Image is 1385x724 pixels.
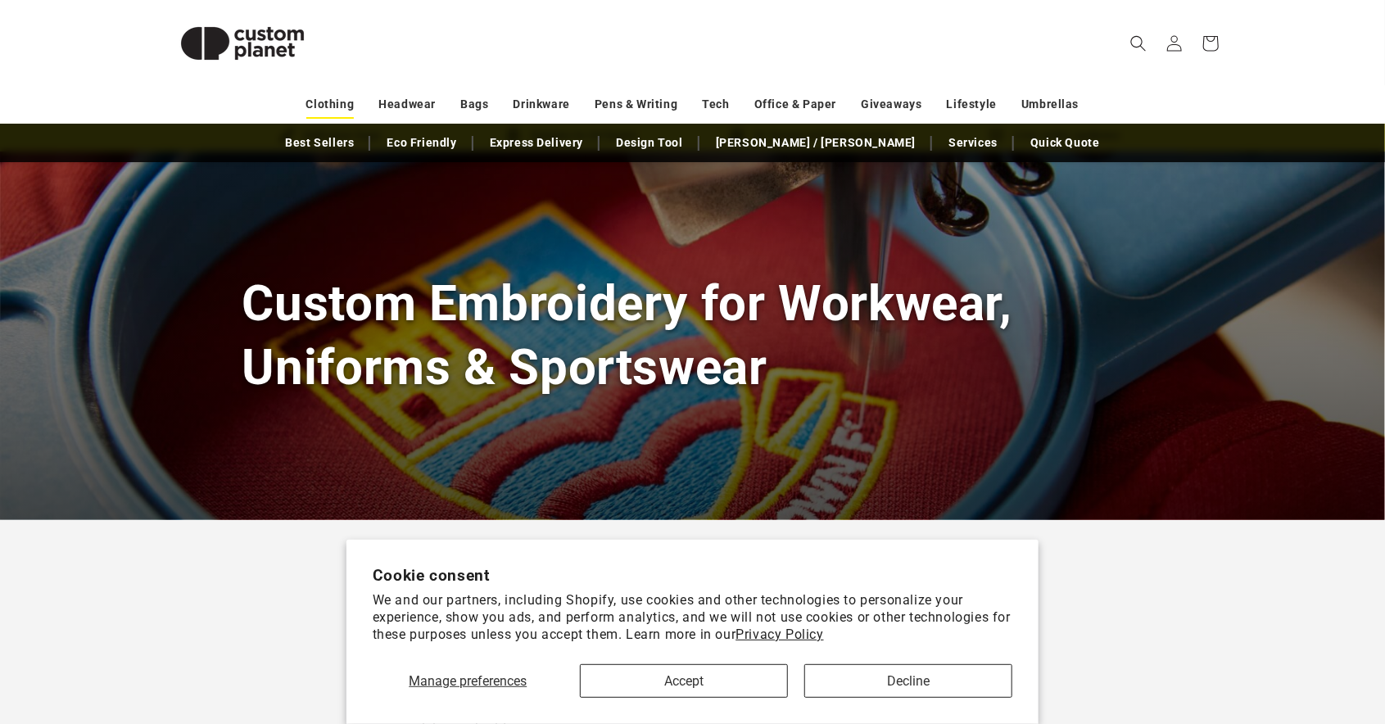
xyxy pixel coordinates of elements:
[608,129,691,157] a: Design Tool
[373,664,564,698] button: Manage preferences
[482,129,592,157] a: Express Delivery
[306,90,355,119] a: Clothing
[940,129,1006,157] a: Services
[378,90,436,119] a: Headwear
[1022,129,1108,157] a: Quick Quote
[702,90,729,119] a: Tech
[277,129,362,157] a: Best Sellers
[161,7,324,80] img: Custom Planet
[373,592,1013,643] p: We and our partners, including Shopify, use cookies and other technologies to personalize your ex...
[947,90,997,119] a: Lifestyle
[708,129,924,157] a: [PERSON_NAME] / [PERSON_NAME]
[804,664,1012,698] button: Decline
[409,673,527,689] span: Manage preferences
[242,272,1143,398] h1: Custom Embroidery for Workwear, Uniforms & Sportswear
[378,129,464,157] a: Eco Friendly
[1120,25,1156,61] summary: Search
[735,627,823,642] a: Privacy Policy
[514,90,570,119] a: Drinkware
[595,90,677,119] a: Pens & Writing
[754,90,836,119] a: Office & Paper
[373,566,1013,585] h2: Cookie consent
[1114,547,1385,724] iframe: Chat Widget
[861,90,921,119] a: Giveaways
[460,90,488,119] a: Bags
[580,664,788,698] button: Accept
[1021,90,1079,119] a: Umbrellas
